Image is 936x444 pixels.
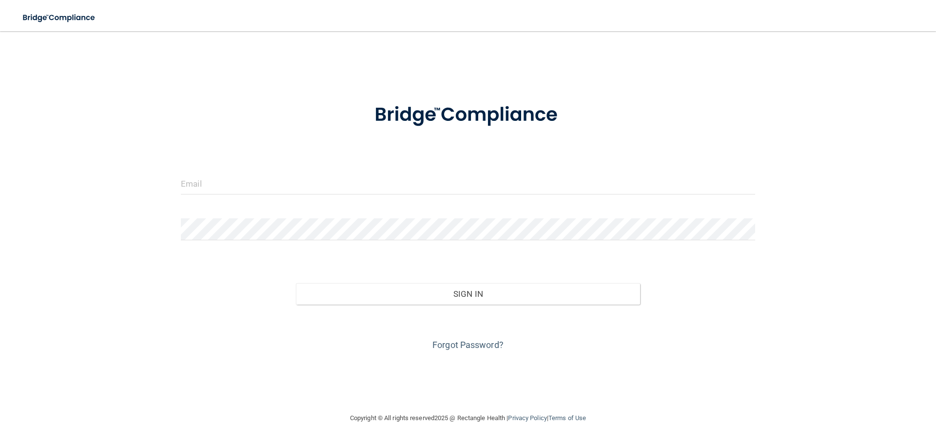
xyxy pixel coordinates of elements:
[15,8,104,28] img: bridge_compliance_login_screen.278c3ca4.svg
[296,283,641,305] button: Sign In
[548,414,586,422] a: Terms of Use
[181,173,755,194] input: Email
[354,90,582,140] img: bridge_compliance_login_screen.278c3ca4.svg
[432,340,504,350] a: Forgot Password?
[508,414,546,422] a: Privacy Policy
[290,403,646,434] div: Copyright © All rights reserved 2025 @ Rectangle Health | |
